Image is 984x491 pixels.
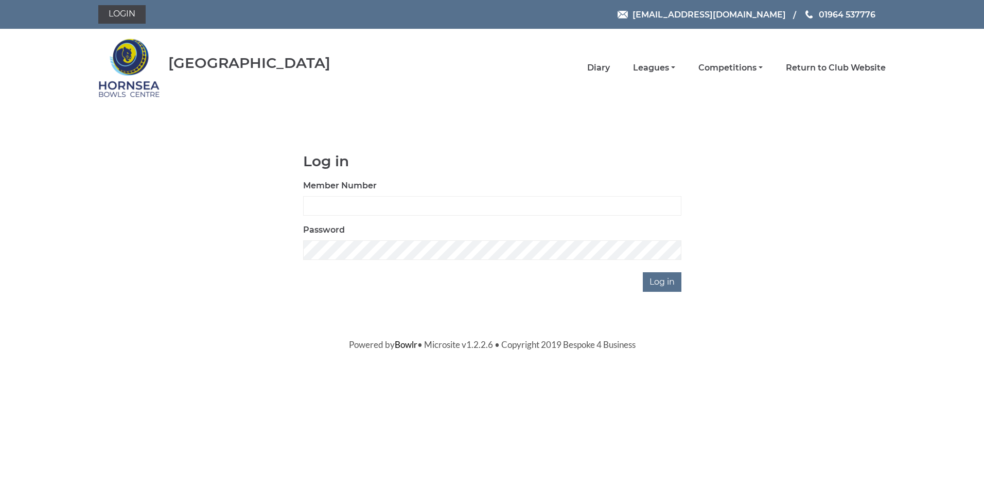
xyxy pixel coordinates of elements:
img: Email [618,11,628,19]
a: Competitions [698,62,763,74]
label: Password [303,224,345,236]
h1: Log in [303,153,681,169]
a: Email [EMAIL_ADDRESS][DOMAIN_NAME] [618,8,786,21]
a: Login [98,5,146,24]
div: [GEOGRAPHIC_DATA] [168,55,330,71]
span: 01964 537776 [819,9,875,19]
label: Member Number [303,180,377,192]
span: [EMAIL_ADDRESS][DOMAIN_NAME] [632,9,786,19]
img: Phone us [805,10,813,19]
a: Bowlr [395,339,417,350]
span: Powered by • Microsite v1.2.2.6 • Copyright 2019 Bespoke 4 Business [349,339,636,350]
img: Hornsea Bowls Centre [98,32,160,104]
a: Return to Club Website [786,62,886,74]
input: Log in [643,272,681,292]
a: Leagues [633,62,675,74]
a: Phone us 01964 537776 [804,8,875,21]
a: Diary [587,62,610,74]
